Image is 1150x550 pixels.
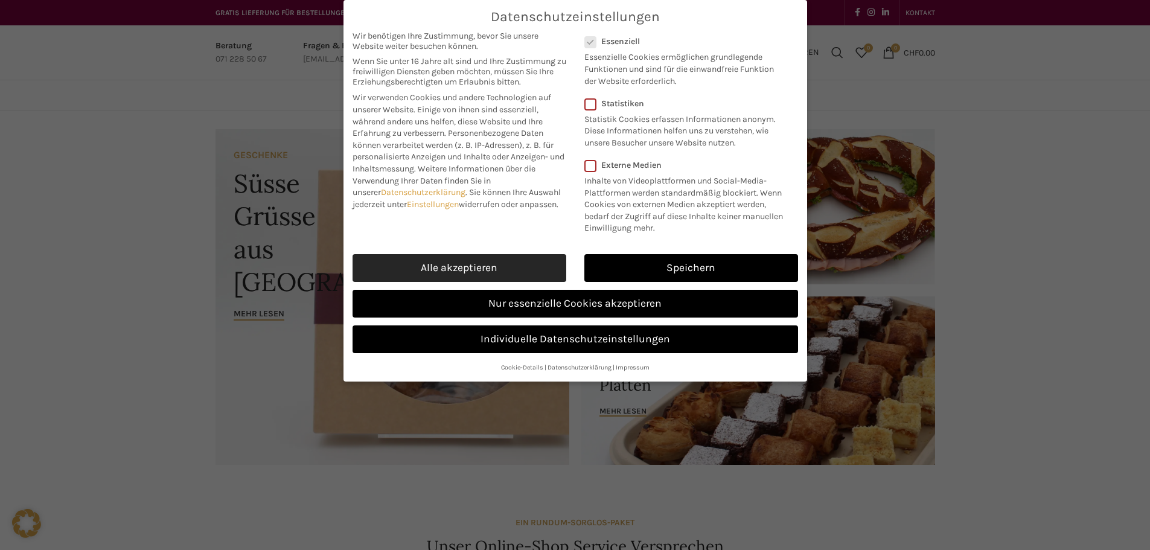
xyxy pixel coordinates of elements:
label: Essenziell [584,36,782,46]
a: Alle akzeptieren [353,254,566,282]
label: Statistiken [584,98,782,109]
label: Externe Medien [584,160,790,170]
span: Wir benötigen Ihre Zustimmung, bevor Sie unsere Website weiter besuchen können. [353,31,566,51]
a: Einstellungen [407,199,459,209]
a: Individuelle Datenschutzeinstellungen [353,325,798,353]
a: Speichern [584,254,798,282]
a: Datenschutzerklärung [381,187,465,197]
a: Datenschutzerklärung [548,363,612,371]
a: Impressum [616,363,650,371]
p: Inhalte von Videoplattformen und Social-Media-Plattformen werden standardmäßig blockiert. Wenn Co... [584,170,790,234]
span: Personenbezogene Daten können verarbeitet werden (z. B. IP-Adressen), z. B. für personalisierte A... [353,128,564,174]
span: Weitere Informationen über die Verwendung Ihrer Daten finden Sie in unserer . [353,164,535,197]
a: Cookie-Details [501,363,543,371]
p: Statistik Cookies erfassen Informationen anonym. Diese Informationen helfen uns zu verstehen, wie... [584,109,782,149]
span: Sie können Ihre Auswahl jederzeit unter widerrufen oder anpassen. [353,187,561,209]
span: Wenn Sie unter 16 Jahre alt sind und Ihre Zustimmung zu freiwilligen Diensten geben möchten, müss... [353,56,566,87]
span: Wir verwenden Cookies und andere Technologien auf unserer Website. Einige von ihnen sind essenzie... [353,92,551,138]
p: Essenzielle Cookies ermöglichen grundlegende Funktionen und sind für die einwandfreie Funktion de... [584,46,782,87]
a: Nur essenzielle Cookies akzeptieren [353,290,798,318]
span: Datenschutzeinstellungen [491,9,660,25]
